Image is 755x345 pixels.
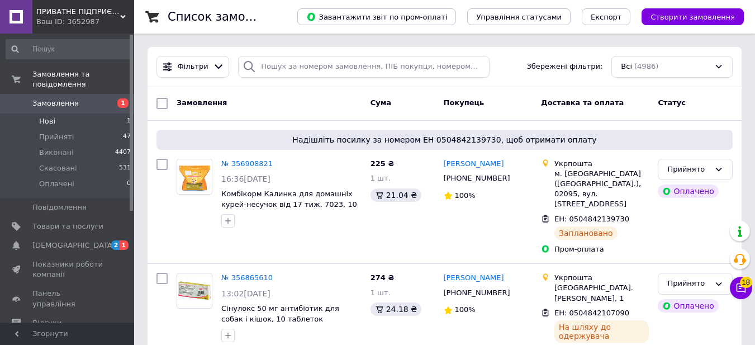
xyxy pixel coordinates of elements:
[582,8,631,25] button: Експорт
[36,17,134,27] div: Ваш ID: 3652987
[554,283,649,303] div: [GEOGRAPHIC_DATA]. [PERSON_NAME], 1
[221,273,273,282] a: № 356865610
[371,303,421,316] div: 24.18 ₴
[667,278,710,290] div: Прийнято
[630,12,744,21] a: Створити замовлення
[168,10,281,23] h1: Список замовлень
[221,304,339,323] a: Сінулокс 50 мг антибіотик для собак і кішок, 10 таблеток
[441,171,512,186] div: [PHONE_NUMBER]
[161,134,728,145] span: Надішліть посилку за номером ЕН 0504842139730, щоб отримати оплату
[371,98,391,107] span: Cума
[127,179,131,189] span: 0
[740,277,752,288] span: 18
[658,299,718,313] div: Оплачено
[221,174,270,183] span: 16:36[DATE]
[554,320,649,343] div: На шляху до одержувача
[455,191,476,200] span: 100%
[554,169,649,210] div: м. [GEOGRAPHIC_DATA] ([GEOGRAPHIC_DATA].), 02095, вул. [STREET_ADDRESS]
[39,132,74,142] span: Прийняті
[177,98,227,107] span: Замовлення
[32,318,61,328] span: Відгуки
[371,174,391,182] span: 1 шт.
[371,188,421,202] div: 21.04 ₴
[32,289,103,309] span: Панель управління
[467,8,571,25] button: Управління статусами
[115,148,131,158] span: 4407
[371,289,391,297] span: 1 шт.
[667,164,710,176] div: Прийнято
[444,159,504,169] a: [PERSON_NAME]
[455,305,476,314] span: 100%
[371,273,395,282] span: 274 ₴
[32,240,115,251] span: [DEMOGRAPHIC_DATA]
[591,13,622,21] span: Експорт
[444,273,504,283] a: [PERSON_NAME]
[306,12,447,22] span: Завантажити звіт по пром-оплаті
[650,13,735,21] span: Створити замовлення
[658,185,718,198] div: Оплачено
[39,163,77,173] span: Скасовані
[476,13,562,21] span: Управління статусами
[39,116,55,126] span: Нові
[554,273,649,283] div: Укрпошта
[238,56,489,78] input: Пошук за номером замовлення, ПІБ покупця, номером телефону, Email, номером накладної
[117,98,129,108] span: 1
[32,69,134,89] span: Замовлення та повідомлення
[730,277,752,299] button: Чат з покупцем18
[32,221,103,231] span: Товари та послуги
[526,62,602,72] span: Збережені фільтри:
[642,8,744,25] button: Створити замовлення
[39,179,74,189] span: Оплачені
[444,98,485,107] span: Покупець
[541,98,624,107] span: Доставка та оплата
[658,98,686,107] span: Статус
[554,226,618,240] div: Заплановано
[111,240,120,250] span: 2
[123,132,131,142] span: 47
[634,62,658,70] span: (4986)
[441,286,512,300] div: [PHONE_NUMBER]
[6,39,132,59] input: Пошук
[119,163,131,173] span: 531
[621,62,632,72] span: Всі
[32,98,79,108] span: Замовлення
[32,202,87,212] span: Повідомлення
[177,273,212,308] img: Фото товару
[120,240,129,250] span: 1
[178,62,208,72] span: Фільтри
[371,159,395,168] span: 225 ₴
[554,244,649,254] div: Пром-оплата
[177,159,212,194] img: Фото товару
[297,8,456,25] button: Завантажити звіт по пром-оплаті
[221,159,273,168] a: № 356908821
[32,259,103,280] span: Показники роботи компанії
[554,159,649,169] div: Укрпошта
[36,7,120,17] span: ПРИВАТНЕ ПІДПРИЄМСТВО ПОМІЧНИК ФЕРМЕРА
[39,148,74,158] span: Виконані
[554,309,629,317] span: ЕН: 0504842107090
[221,289,270,298] span: 13:02[DATE]
[554,215,629,223] span: ЕН: 0504842139730
[221,190,357,219] a: Комбікорм Калинка для домашніх курей-несучок від 17 тиж. 7023, 10 кг
[127,116,131,126] span: 1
